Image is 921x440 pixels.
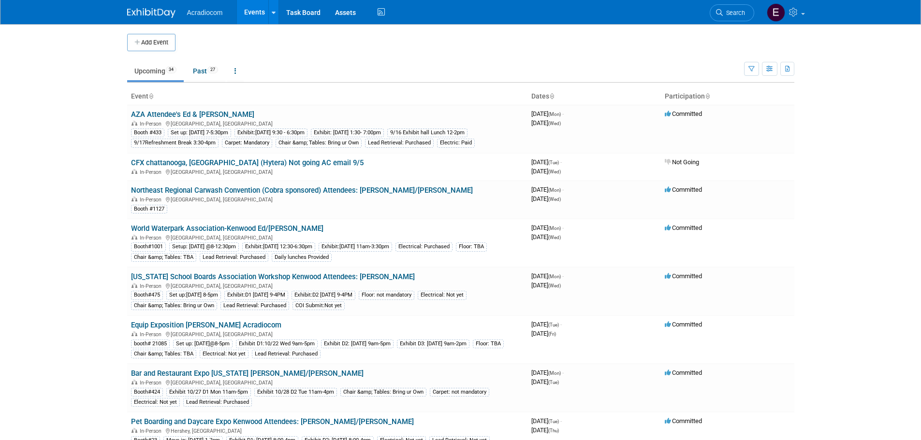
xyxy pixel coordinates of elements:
[132,283,137,288] img: In-Person Event
[252,350,321,358] div: Lead Retrieval: Purchased
[665,417,702,425] span: Committed
[131,110,254,119] a: AZA Attendee's Ed & [PERSON_NAME]
[548,283,561,288] span: (Wed)
[321,340,394,348] div: Exhibit D2: [DATE] 9am-5pm
[183,398,252,407] div: Lead Retrieval: Purchased
[387,128,468,137] div: 9/16 Exhibit hall Lunch 12-2pm
[131,233,524,241] div: [GEOGRAPHIC_DATA], [GEOGRAPHIC_DATA]
[220,301,289,310] div: Lead Retrieval: Purchased
[131,186,473,195] a: Northeast Regional Carwash Convention (Cobra sponsored) Attendees: [PERSON_NAME]/[PERSON_NAME]
[131,139,219,147] div: 9/17Refreshment Break 3:30-4pm
[365,139,434,147] div: Lead Retrieval: Purchased
[531,426,559,434] span: [DATE]
[131,340,170,348] div: booth# 21085
[562,272,564,280] span: -
[531,321,562,328] span: [DATE]
[767,3,785,22] img: Elizabeth Martinez
[131,158,364,167] a: CFX chattanooga, [GEOGRAPHIC_DATA] (Hytera) Not going AC email 9/5
[397,340,469,348] div: Exhibit D3: [DATE] 9am-2pm
[548,112,561,117] span: (Mon)
[418,291,467,299] div: Electrical: Not yet
[531,119,561,127] span: [DATE]
[560,321,562,328] span: -
[140,380,164,386] span: In-Person
[531,110,564,117] span: [DATE]
[548,322,559,327] span: (Tue)
[437,139,475,147] div: Electric: Paid
[531,195,561,202] span: [DATE]
[548,169,561,174] span: (Wed)
[548,187,561,193] span: (Mon)
[549,92,554,100] a: Sort by Start Date
[132,380,137,384] img: In-Person Event
[131,242,166,251] div: Booth#1001
[359,291,414,299] div: Floor: not mandatory
[548,121,561,126] span: (Wed)
[710,4,754,21] a: Search
[531,272,564,280] span: [DATE]
[131,369,364,378] a: Bar and Restaurant Expo [US_STATE] [PERSON_NAME]/[PERSON_NAME]
[224,291,288,299] div: Exhibit:D1 [DATE] 9-4PM
[166,66,176,73] span: 34
[242,242,315,251] div: Exhibit:[DATE] 12:30-6:30pm
[254,388,337,397] div: Exhibit 10/28 D2 Tue 11am-4pm
[200,350,249,358] div: Electrical: Not yet
[187,9,223,16] span: Acradiocom
[665,272,702,280] span: Committed
[665,224,702,231] span: Committed
[430,388,489,397] div: Carpet: not mandatory
[548,331,556,337] span: (Fri)
[560,158,562,166] span: -
[132,428,137,433] img: In-Person Event
[665,158,699,166] span: Not Going
[548,160,559,165] span: (Tue)
[131,168,524,175] div: [GEOGRAPHIC_DATA], [GEOGRAPHIC_DATA]
[131,350,196,358] div: Chair &amp; Tables: TBA
[140,283,164,289] span: In-Person
[127,34,175,51] button: Add Event
[148,92,153,100] a: Sort by Event Name
[131,378,524,386] div: [GEOGRAPHIC_DATA], [GEOGRAPHIC_DATA]
[531,378,559,385] span: [DATE]
[548,428,559,433] span: (Thu)
[207,66,218,73] span: 27
[276,139,362,147] div: Chair &amp; Tables: Bring ur Own
[131,321,281,329] a: Equip Exposition [PERSON_NAME] Acradiocom
[236,340,318,348] div: Exhibit D1:10/22 Wed 9am-5pm
[166,291,221,299] div: Set up:[DATE] 8-5pm
[200,253,268,262] div: Lead Retrieval: Purchased
[395,242,453,251] div: Electrical: Purchased
[132,121,137,126] img: In-Person Event
[531,282,561,289] span: [DATE]
[665,369,702,376] span: Committed
[272,253,332,262] div: Daily lunches Provided
[140,197,164,203] span: In-Person
[131,282,524,289] div: [GEOGRAPHIC_DATA], [GEOGRAPHIC_DATA]
[531,168,561,175] span: [DATE]
[131,195,524,203] div: [GEOGRAPHIC_DATA], [GEOGRAPHIC_DATA]
[169,242,239,251] div: Setup: [DATE] @8-12:30pm
[292,301,345,310] div: COI Submit:Not yet
[562,224,564,231] span: -
[131,426,524,434] div: Hershey, [GEOGRAPHIC_DATA]
[140,235,164,241] span: In-Person
[132,235,137,240] img: In-Person Event
[131,330,524,338] div: [GEOGRAPHIC_DATA], [GEOGRAPHIC_DATA]
[132,169,137,174] img: In-Person Event
[131,119,524,127] div: [GEOGRAPHIC_DATA], [GEOGRAPHIC_DATA]
[131,291,163,299] div: Booth#475
[548,226,561,231] span: (Mon)
[531,233,561,241] span: [DATE]
[222,139,272,147] div: Carpet: Mandatory
[173,340,233,348] div: Set up: [DATE]@8-5pm
[132,331,137,336] img: In-Person Event
[131,417,414,426] a: Pet Boarding and Daycare Expo Kenwood Attendees: [PERSON_NAME]/[PERSON_NAME]
[473,340,504,348] div: Floor: TBA
[665,186,702,193] span: Committed
[168,128,231,137] div: Set up: [DATE] 7-5:30pm
[132,197,137,201] img: In-Person Event
[319,242,392,251] div: Exhibit:[DATE] 11am-3:30pm
[131,398,180,407] div: Electrical: Not yet
[131,253,196,262] div: Chair &amp; Tables: TBA
[548,197,561,202] span: (Wed)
